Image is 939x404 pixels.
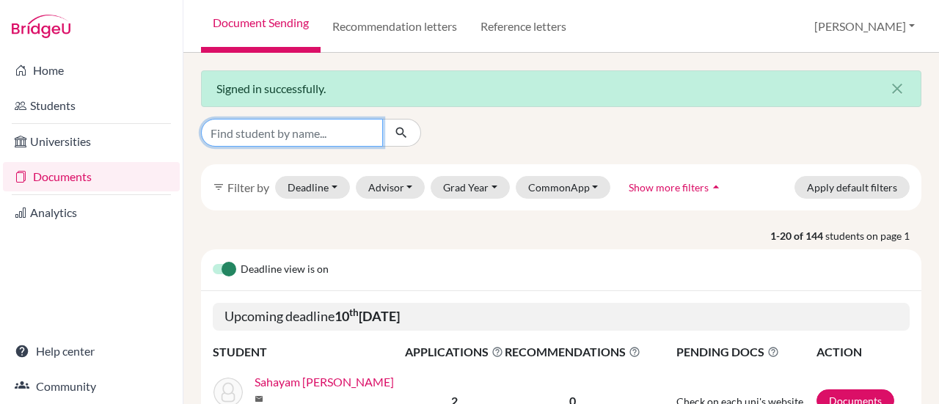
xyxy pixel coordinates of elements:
[213,303,910,331] h5: Upcoming deadline
[405,343,503,361] span: APPLICATIONS
[201,119,383,147] input: Find student by name...
[201,70,921,107] div: Signed in successfully.
[888,80,906,98] i: close
[241,261,329,279] span: Deadline view is on
[3,162,180,191] a: Documents
[213,181,224,193] i: filter_list
[676,343,815,361] span: PENDING DOCS
[3,127,180,156] a: Universities
[629,181,709,194] span: Show more filters
[255,373,394,391] a: Sahayam [PERSON_NAME]
[794,176,910,199] button: Apply default filters
[3,198,180,227] a: Analytics
[356,176,425,199] button: Advisor
[255,394,263,403] span: mail
[431,176,510,199] button: Grad Year
[616,176,736,199] button: Show more filtersarrow_drop_up
[275,176,350,199] button: Deadline
[770,228,825,243] strong: 1-20 of 144
[505,343,640,361] span: RECOMMENDATIONS
[3,56,180,85] a: Home
[874,71,921,106] button: Close
[3,337,180,366] a: Help center
[213,342,404,361] th: STUDENT
[816,342,910,361] th: ACTION
[709,180,723,194] i: arrow_drop_up
[3,372,180,401] a: Community
[12,15,70,38] img: Bridge-U
[227,180,269,194] span: Filter by
[825,228,921,243] span: students on page 1
[516,176,611,199] button: CommonApp
[335,308,400,324] b: 10 [DATE]
[3,91,180,120] a: Students
[808,12,921,40] button: [PERSON_NAME]
[349,306,359,318] sup: th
